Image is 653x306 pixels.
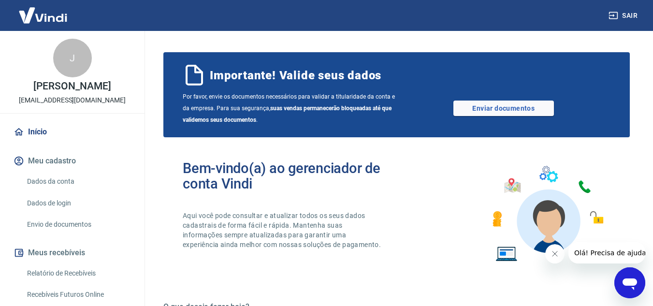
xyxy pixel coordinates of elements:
[568,242,645,263] iframe: Mensagem da empresa
[12,0,74,30] img: Vindi
[23,172,133,191] a: Dados da conta
[12,150,133,172] button: Meu cadastro
[183,105,392,123] b: suas vendas permanecerão bloqueadas até que validemos seus documentos
[484,160,610,267] img: Imagem de um avatar masculino com diversos icones exemplificando as funcionalidades do gerenciado...
[183,211,383,249] p: Aqui você pode consultar e atualizar todos os seus dados cadastrais de forma fácil e rápida. Mant...
[23,263,133,283] a: Relatório de Recebíveis
[607,7,641,25] button: Sair
[453,101,554,116] a: Enviar documentos
[33,81,111,91] p: [PERSON_NAME]
[614,267,645,298] iframe: Botão para abrir a janela de mensagens
[6,7,81,15] span: Olá! Precisa de ajuda?
[23,193,133,213] a: Dados de login
[12,242,133,263] button: Meus recebíveis
[12,121,133,143] a: Início
[210,68,381,83] span: Importante! Valide seus dados
[19,95,126,105] p: [EMAIL_ADDRESS][DOMAIN_NAME]
[53,39,92,77] div: J
[545,244,565,263] iframe: Fechar mensagem
[183,91,397,126] span: Por favor, envie os documentos necessários para validar a titularidade da conta e da empresa. Par...
[23,215,133,234] a: Envio de documentos
[183,160,397,191] h2: Bem-vindo(a) ao gerenciador de conta Vindi
[23,285,133,305] a: Recebíveis Futuros Online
